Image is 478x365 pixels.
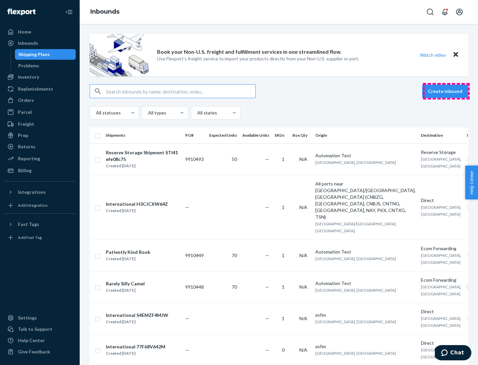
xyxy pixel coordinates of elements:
div: Problems [18,62,39,69]
a: Add Integration [4,200,76,211]
div: Integrations [18,189,46,195]
a: Replenishments [4,84,76,94]
ol: breadcrumbs [85,2,125,22]
a: Orders [4,95,76,106]
span: 0 [282,347,284,353]
div: Settings [18,315,37,321]
button: Help Center [465,166,478,199]
th: Origin [313,127,418,143]
div: Talk to Support [18,326,52,332]
span: 1 [282,284,284,290]
a: Shipping Plans [15,49,76,60]
div: asfas [315,312,416,318]
a: Returns [4,141,76,152]
p: Book your Non-U.S. freight and fulfillment services in one streamlined flow. [157,48,342,56]
span: 1 [282,316,284,321]
div: Direct [421,197,461,204]
a: Reporting [4,153,76,164]
div: Created [DATE] [106,350,165,357]
span: 1 [282,204,284,210]
div: Direct [421,340,461,346]
iframe: Opens a widget where you can chat to one of our agents [435,345,471,362]
span: — [265,156,269,162]
div: Automation Test [315,152,416,159]
a: Settings [4,313,76,323]
div: Patiently Kind Rook [106,249,150,256]
span: [GEOGRAPHIC_DATA], [GEOGRAPHIC_DATA] [421,347,461,359]
div: Add Fast Tag [18,235,42,240]
span: 70 [232,253,237,258]
span: [GEOGRAPHIC_DATA]/[GEOGRAPHIC_DATA], [GEOGRAPHIC_DATA] [315,221,397,233]
button: Talk to Support [4,324,76,334]
div: Give Feedback [18,348,50,355]
span: 1 [282,253,284,258]
span: — [265,284,269,290]
span: — [185,204,189,210]
span: N/A [299,253,307,258]
th: Box Qty [290,127,313,143]
button: Watch video [416,50,450,60]
a: Inventory [4,72,76,82]
div: Parcel [18,109,32,115]
a: Billing [4,165,76,176]
button: Create inbound [422,85,468,98]
a: Inbounds [90,8,119,15]
div: International 77F68V642M [106,343,165,350]
div: Replenishments [18,86,53,92]
div: Inventory [18,74,39,80]
span: [GEOGRAPHIC_DATA], [GEOGRAPHIC_DATA] [421,205,461,217]
button: Open notifications [438,5,451,19]
div: Created [DATE] [106,163,180,169]
div: International S4EMZF4MJW [106,312,168,319]
button: Open Search Box [424,5,437,19]
a: Prep [4,130,76,141]
span: [GEOGRAPHIC_DATA], [GEOGRAPHIC_DATA] [315,319,396,324]
span: N/A [299,204,307,210]
a: Help Center [4,335,76,346]
div: Ecom Forwarding [421,245,461,252]
span: N/A [299,316,307,321]
td: 9910493 [183,143,206,175]
div: Created [DATE] [106,207,168,214]
span: 1 [282,156,284,162]
input: Search inbounds by name, destination, msku... [106,85,255,98]
span: [GEOGRAPHIC_DATA], [GEOGRAPHIC_DATA] [315,256,396,261]
div: Created [DATE] [106,256,150,262]
button: Fast Tags [4,219,76,230]
span: N/A [299,347,307,353]
th: PO# [183,127,206,143]
div: Freight [18,121,34,127]
div: Returns [18,143,36,150]
p: Use Flexport’s freight service to import your products directly from your Non-U.S. supplier or port. [157,55,359,62]
div: Reporting [18,155,40,162]
button: Integrations [4,187,76,197]
button: Open account menu [453,5,466,19]
a: Parcel [4,107,76,117]
div: Inbounds [18,40,38,46]
div: Orders [18,97,34,104]
a: Freight [4,119,76,129]
span: [GEOGRAPHIC_DATA], [GEOGRAPHIC_DATA] [421,157,461,169]
div: Ecom Forwarding [421,277,461,283]
button: Close [451,50,460,60]
td: 9910448 [183,271,206,303]
th: Shipments [103,127,183,143]
th: Destination [418,127,464,143]
td: 9910449 [183,240,206,271]
span: [GEOGRAPHIC_DATA], [GEOGRAPHIC_DATA] [315,351,396,356]
div: Reserve Storage [421,149,461,156]
div: International H3CJCXW64Z [106,201,168,207]
button: Give Feedback [4,346,76,357]
div: Add Integration [18,202,47,208]
a: Problems [15,60,76,71]
div: Created [DATE] [106,319,168,325]
th: Expected Units [206,127,240,143]
span: 50 [232,156,237,162]
div: Billing [18,167,32,174]
div: Home [18,29,31,35]
div: All ports near [GEOGRAPHIC_DATA]/[GEOGRAPHIC_DATA], [GEOGRAPHIC_DATA] (CNBZG, [GEOGRAPHIC_DATA], ... [315,181,416,220]
input: All statuses [95,110,96,116]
